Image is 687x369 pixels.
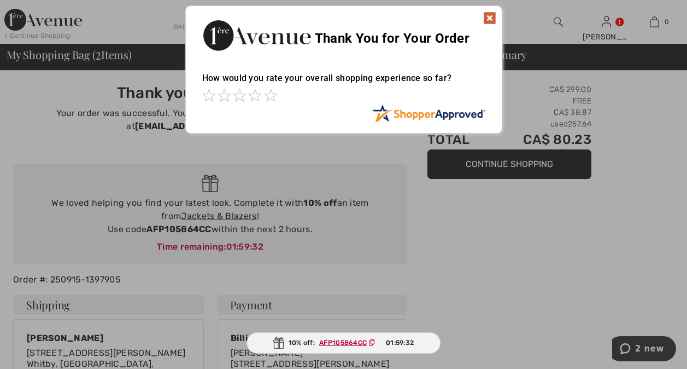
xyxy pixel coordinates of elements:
[202,17,312,54] img: Thank You for Your Order
[246,332,441,354] div: 10% off:
[202,62,485,104] div: How would you rate your overall shopping experience so far?
[483,11,496,25] img: x
[23,8,52,18] span: 2 new
[315,31,469,46] span: Thank You for Your Order
[386,338,414,348] span: 01:59:32
[319,339,367,347] ins: AFP105864CC
[273,337,284,349] img: Gift.svg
